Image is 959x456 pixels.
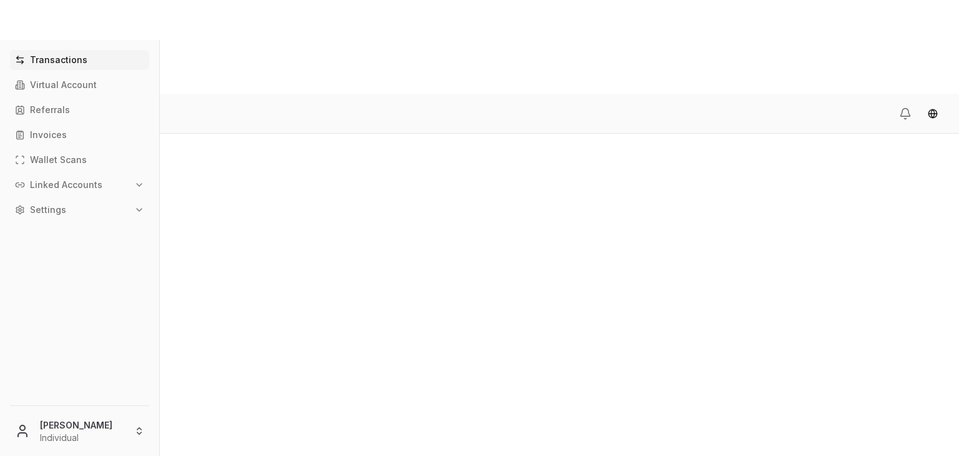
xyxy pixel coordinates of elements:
[5,411,154,451] button: [PERSON_NAME]Individual
[10,150,149,170] a: Wallet Scans
[30,156,87,164] p: Wallet Scans
[30,181,102,189] p: Linked Accounts
[10,100,149,120] a: Referrals
[40,419,124,432] p: [PERSON_NAME]
[30,106,70,114] p: Referrals
[40,432,124,444] p: Individual
[10,200,149,220] button: Settings
[10,125,149,145] a: Invoices
[30,206,66,214] p: Settings
[30,131,67,139] p: Invoices
[10,175,149,195] button: Linked Accounts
